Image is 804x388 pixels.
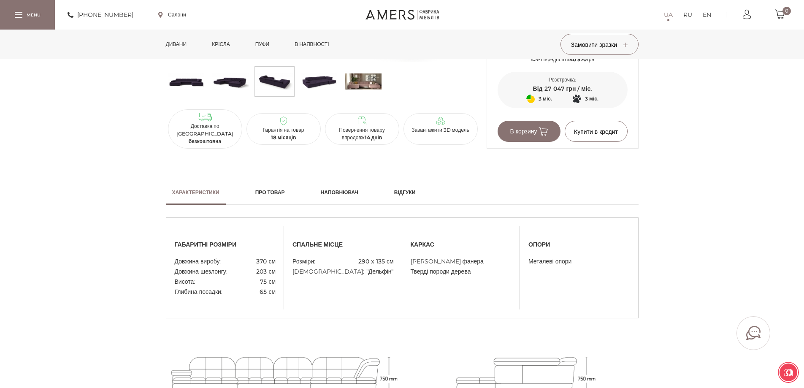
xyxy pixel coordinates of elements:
button: В корзину [498,121,560,142]
h2: Наповнювач [321,189,358,196]
span: 3 міс. [585,94,598,104]
h2: Відгуки [394,189,416,196]
button: Купити в кредит [565,121,628,142]
img: Модульный диван «ЛІНДСІ» s-2 [256,69,293,94]
span: габаритні розміри [175,239,276,250]
a: в наявності [288,30,335,59]
span: [PERSON_NAME] фанера [411,256,484,266]
span: [DEMOGRAPHIC_DATA]: [292,266,364,277]
a: Дивани [160,30,193,59]
span: "Дельфін" [366,266,394,277]
a: Наповнювач [314,180,365,205]
span: 65 см [260,287,276,297]
span: Металеві опори [528,256,571,266]
span: грн / міс. [566,85,592,92]
p: Гарантія на товар [250,126,317,141]
span: опори [528,239,630,250]
span: Довжина шезлонгу: [175,266,227,277]
a: [PHONE_NUMBER] [68,10,133,20]
span: Розміри: [292,256,315,266]
span: спальне місце [292,239,394,250]
span: 27 047 [544,85,565,92]
h2: Характеристики [172,189,219,196]
a: UA [664,10,673,20]
button: Замовити зразки [560,34,639,55]
span: Глибина посадки: [175,287,222,297]
p: Повернення товару впродовж [328,126,396,141]
span: Від [533,85,543,92]
a: Про товар [249,180,291,205]
b: 40 570 [569,56,587,62]
span: Тверді породи дерева [411,266,471,277]
a: Відгуки [388,180,422,205]
span: 0 [782,7,791,15]
a: Пуфи [249,30,276,59]
a: RU [683,10,692,20]
span: каркас [411,239,512,250]
span: 370 см [256,256,276,266]
span: 75 см [260,277,276,287]
span: Висота: [175,277,195,287]
span: 290 x 135 см [358,256,394,266]
a: EN [703,10,711,20]
img: Модульный диван «ЛІНДСІ» s-3 [300,69,337,94]
b: 18 місяців [271,134,296,141]
span: Замовити зразки [571,41,628,49]
span: 3 міс. [539,94,552,104]
span: Довжина виробу: [175,256,221,266]
b: 14 днів [365,134,382,141]
p: Розстрочка: [498,76,628,84]
img: Модульный диван «ЛІНДСІ» s-0 [168,69,204,94]
b: безкоштовна [189,138,222,144]
img: Модульный диван «ЛІНДСІ» s-1 [212,69,249,94]
h2: Про товар [255,189,285,196]
p: Доставка по [GEOGRAPHIC_DATA] [171,122,239,145]
span: Купити в кредит [574,128,618,136]
a: Салони [158,11,186,19]
a: Характеристики [166,180,226,205]
img: s_ [345,69,382,94]
a: Крісла [206,30,236,59]
p: Завантажити 3D модель [407,126,474,134]
span: В корзину [510,128,547,135]
span: 203 см [256,266,276,277]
